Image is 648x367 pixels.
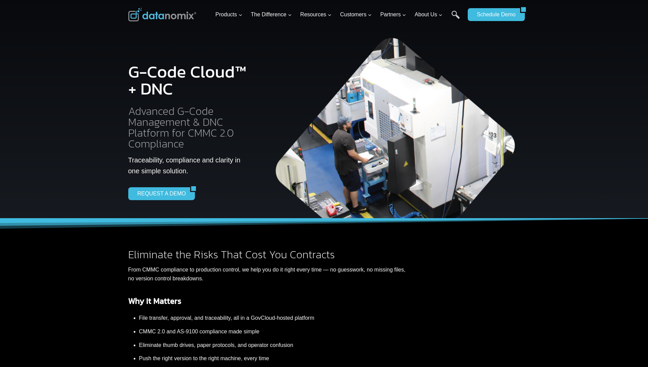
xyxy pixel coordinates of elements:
[139,352,406,365] li: Push the right version to the right machine, every time
[139,338,406,352] li: Eliminate thumb drives, paper protocols, and operator confusion
[415,10,443,19] span: About Us
[213,4,464,26] nav: Primary Navigation
[451,11,460,26] a: Search
[380,10,406,19] span: Partners
[128,265,406,283] p: From CMMC compliance to production control, we help you do it right every time — no guesswork, no...
[128,106,250,149] h2: Advanced G-Code Management & DNC Platform for CMMC 2.0 Compliance
[300,10,332,19] span: Resources
[468,8,520,21] a: Schedule Demo
[128,187,190,200] a: REQUEST A DEMO
[215,10,242,19] span: Products
[128,155,250,176] p: Traceability, compliance and clarity in one simple solution.
[139,311,406,325] li: File transfer, approval, and traceability, all in a GovCloud-hosted platform
[139,325,406,338] li: CMMC 2.0 and AS-9100 compliance made simple
[340,10,372,19] span: Customers
[128,295,181,307] strong: Why It Matters
[128,8,196,21] img: Datanomix
[128,63,250,97] h1: G-Code Cloud™ + DNC
[128,249,406,260] h2: Eliminate the Risks That Cost You Contracts
[251,10,292,19] span: The Difference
